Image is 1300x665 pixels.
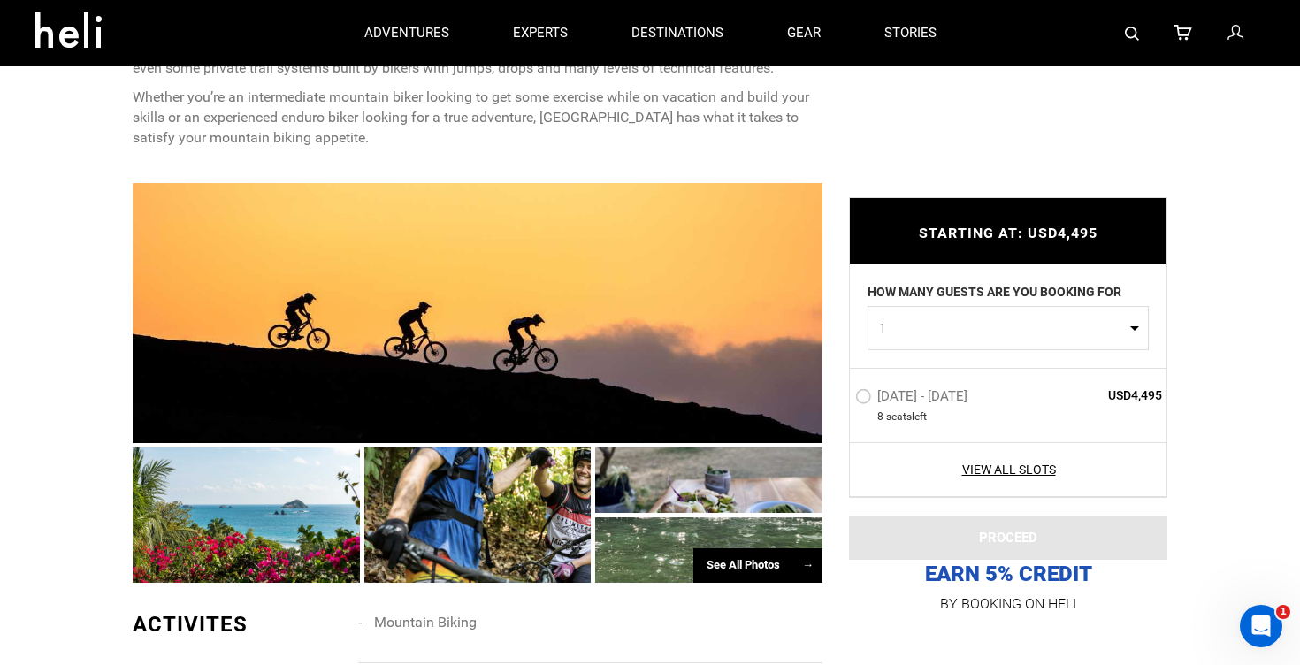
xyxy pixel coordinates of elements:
[855,388,972,409] label: [DATE] - [DATE]
[906,409,912,424] span: s
[133,609,345,639] div: ACTIVITES
[802,558,814,571] span: →
[364,24,449,42] p: adventures
[693,548,822,583] div: See All Photos
[1034,386,1162,404] span: USD4,495
[868,306,1149,350] button: 1
[513,24,568,42] p: experts
[1240,605,1282,647] iframe: Intercom live chat
[879,319,1126,337] span: 1
[133,88,822,149] p: Whether you’re an intermediate mountain biker looking to get some exercise while on vacation and ...
[849,592,1167,616] p: BY BOOKING ON HELI
[877,409,883,424] span: 8
[868,283,1121,306] label: HOW MANY GUESTS ARE YOU BOOKING FOR
[919,225,1097,241] span: STARTING AT: USD4,495
[1276,605,1290,619] span: 1
[849,516,1167,560] button: PROCEED
[886,409,927,424] span: seat left
[631,24,723,42] p: destinations
[374,614,477,631] span: Mountain Biking
[855,461,1162,478] a: View All Slots
[1125,27,1139,41] img: search-bar-icon.svg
